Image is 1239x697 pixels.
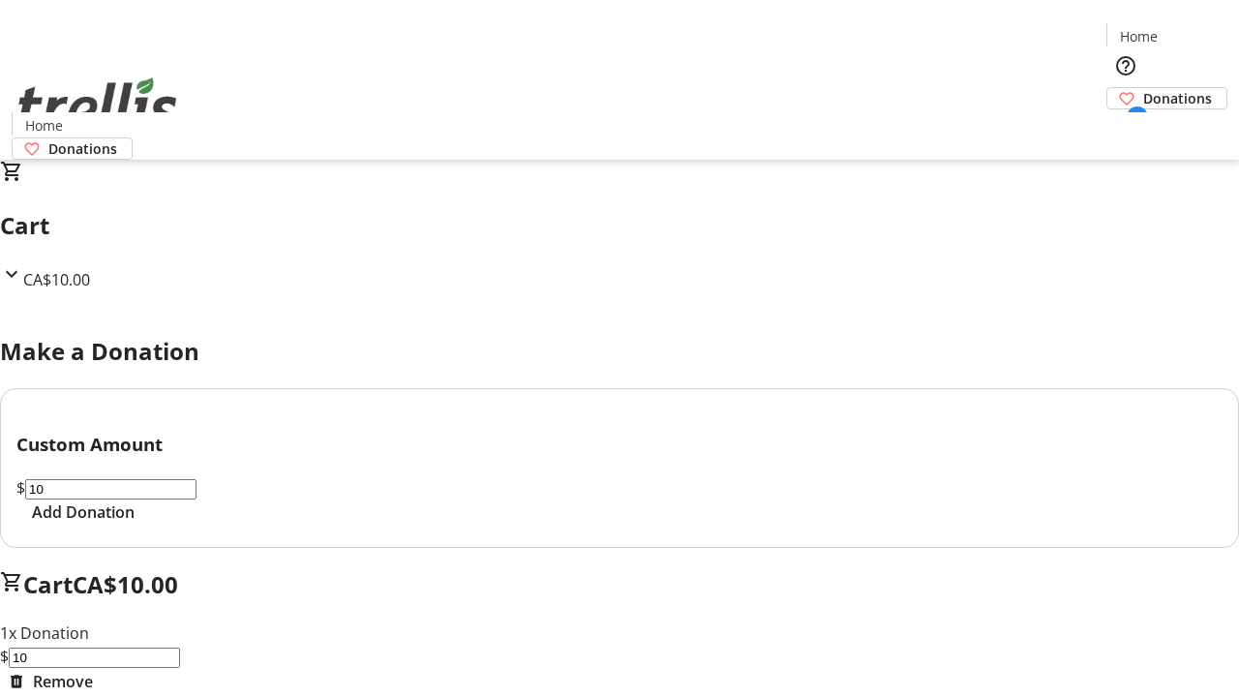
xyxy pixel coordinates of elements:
span: Add Donation [32,500,135,524]
button: Cart [1106,109,1145,148]
span: Donations [48,138,117,159]
input: Donation Amount [9,648,180,668]
button: Help [1106,46,1145,85]
a: Donations [1106,87,1227,109]
button: Add Donation [16,500,150,524]
span: Home [1120,26,1158,46]
a: Home [13,115,75,136]
span: CA$10.00 [73,568,178,600]
a: Home [1107,26,1169,46]
span: Donations [1143,88,1212,108]
a: Donations [12,137,133,160]
span: Remove [33,670,93,693]
span: $ [16,477,25,499]
input: Donation Amount [25,479,196,500]
h3: Custom Amount [16,431,1223,458]
span: Home [25,115,63,136]
img: Orient E2E Organization FF5IkU6PR7's Logo [12,56,184,153]
span: CA$10.00 [23,269,90,290]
